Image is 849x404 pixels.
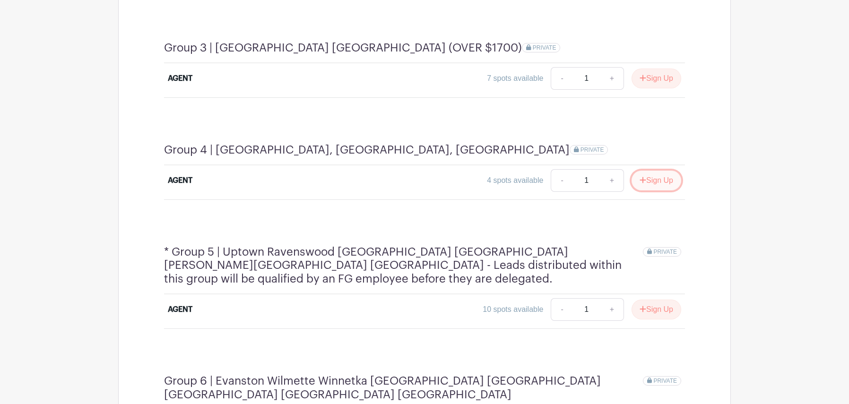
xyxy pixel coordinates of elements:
a: + [600,298,624,321]
h4: Group 3 | [GEOGRAPHIC_DATA] [GEOGRAPHIC_DATA] (OVER $1700) [164,41,522,55]
span: PRIVATE [580,146,604,153]
h4: Group 6 | Evanston Wilmette Winnetka [GEOGRAPHIC_DATA] [GEOGRAPHIC_DATA] [GEOGRAPHIC_DATA] [GEOGR... [164,374,643,402]
span: PRIVATE [533,44,556,51]
a: - [551,298,572,321]
span: PRIVATE [653,378,677,384]
button: Sign Up [632,171,681,190]
div: AGENT [168,73,192,84]
a: - [551,67,572,90]
div: 10 spots available [483,304,543,315]
span: PRIVATE [653,249,677,255]
div: 7 spots available [487,73,543,84]
div: 4 spots available [487,175,543,186]
a: + [600,67,624,90]
div: AGENT [168,175,192,186]
a: - [551,169,572,192]
h4: * Group 5 | Uptown Ravenswood [GEOGRAPHIC_DATA] [GEOGRAPHIC_DATA] [PERSON_NAME][GEOGRAPHIC_DATA] ... [164,245,643,286]
a: + [600,169,624,192]
button: Sign Up [632,300,681,319]
h4: Group 4 | [GEOGRAPHIC_DATA], [GEOGRAPHIC_DATA], [GEOGRAPHIC_DATA] [164,143,570,157]
button: Sign Up [632,69,681,88]
div: AGENT [168,304,192,315]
